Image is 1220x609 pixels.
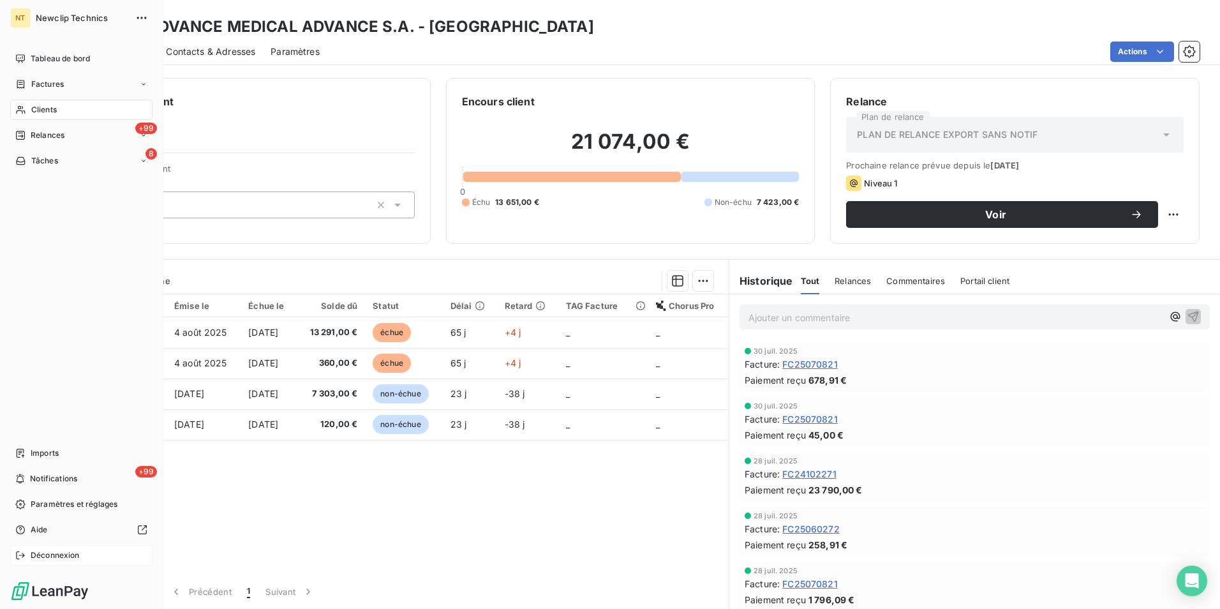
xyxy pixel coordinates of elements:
span: [DATE] [248,357,278,368]
span: _ [566,388,570,399]
span: Paiement reçu [745,428,806,442]
span: [DATE] [248,327,278,338]
span: 30 juil. 2025 [754,402,798,410]
div: Retard [505,301,551,311]
span: Portail client [960,276,1009,286]
span: Relances [835,276,871,286]
span: 23 j [450,419,467,430]
button: 1 [239,578,258,605]
span: 28 juil. 2025 [754,457,798,465]
div: Échue le [248,301,288,311]
span: Déconnexion [31,550,80,561]
span: Newclip Technics [36,13,128,23]
span: _ [656,388,660,399]
span: 65 j [450,327,466,338]
button: Suivant [258,578,322,605]
span: Tâches [31,155,58,167]
span: 7 423,00 € [757,197,800,208]
h3: MEDADVANCE MEDICAL ADVANCE S.A. - [GEOGRAPHIC_DATA] [112,15,594,38]
span: [DATE] [990,160,1019,170]
span: _ [566,327,570,338]
span: Commentaires [886,276,945,286]
div: Chorus Pro [656,301,721,311]
span: 8 [145,148,157,160]
span: Propriétés Client [103,163,415,181]
span: 1 796,09 € [808,593,855,606]
span: 678,91 € [808,373,847,387]
h6: Encours client [462,94,535,109]
span: 23 790,00 € [808,483,863,497]
span: Facture : [745,357,780,371]
span: Facture : [745,577,780,590]
span: Tout [801,276,820,286]
span: Imports [31,447,59,459]
span: FC24102271 [782,467,837,481]
span: Paiement reçu [745,593,806,606]
span: 23 j [450,388,467,399]
div: Solde dû [304,301,358,311]
span: 28 juil. 2025 [754,512,798,520]
span: 120,00 € [304,418,358,431]
span: Prochaine relance prévue depuis le [846,160,1184,170]
span: 4 août 2025 [174,357,227,368]
span: 360,00 € [304,357,358,370]
span: [DATE] [174,419,204,430]
span: 13 291,00 € [304,326,358,339]
span: _ [566,419,570,430]
span: échue [373,323,411,342]
div: Statut [373,301,435,311]
span: Contacts & Adresses [166,45,255,58]
span: +99 [135,466,157,477]
div: Délai [450,301,489,311]
h6: Informations client [77,94,415,109]
span: 30 juil. 2025 [754,347,798,355]
span: 0 [460,186,465,197]
span: Notifications [30,473,77,485]
span: FC25060272 [782,522,840,536]
span: Facture : [745,522,780,536]
h6: Historique [729,273,793,289]
span: Échu [472,197,491,208]
span: -38 j [505,388,525,399]
span: Paiement reçu [745,373,806,387]
div: TAG Facture [566,301,641,311]
div: Émise le [174,301,233,311]
span: Non-échu [715,197,752,208]
span: [DATE] [174,388,204,399]
span: Tableau de bord [31,53,90,64]
span: +4 j [505,327,521,338]
span: [DATE] [248,388,278,399]
span: Facture : [745,412,780,426]
span: _ [566,357,570,368]
h6: Relance [846,94,1184,109]
span: 7 303,00 € [304,387,358,400]
span: -38 j [505,419,525,430]
span: non-échue [373,384,428,403]
span: 13 651,00 € [495,197,539,208]
span: 28 juil. 2025 [754,567,798,575]
span: 65 j [450,357,466,368]
span: [DATE] [248,419,278,430]
div: NT [10,8,31,28]
span: _ [656,419,660,430]
h2: 21 074,00 € [462,129,800,167]
span: Paiement reçu [745,538,806,552]
span: FC25070821 [782,412,838,426]
span: _ [656,357,660,368]
span: 1 [247,585,250,598]
button: Précédent [162,578,239,605]
span: 45,00 € [808,428,844,442]
span: non-échue [373,415,428,434]
span: Voir [861,209,1130,220]
button: Actions [1110,41,1174,62]
button: Voir [846,201,1158,228]
span: Paiement reçu [745,483,806,497]
span: +99 [135,123,157,134]
input: Ajouter une valeur [160,199,170,211]
span: Clients [31,104,57,116]
a: Aide [10,520,152,540]
span: échue [373,354,411,373]
span: Niveau 1 [864,178,897,188]
span: Relances [31,130,64,141]
span: Paramètres et réglages [31,499,117,510]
